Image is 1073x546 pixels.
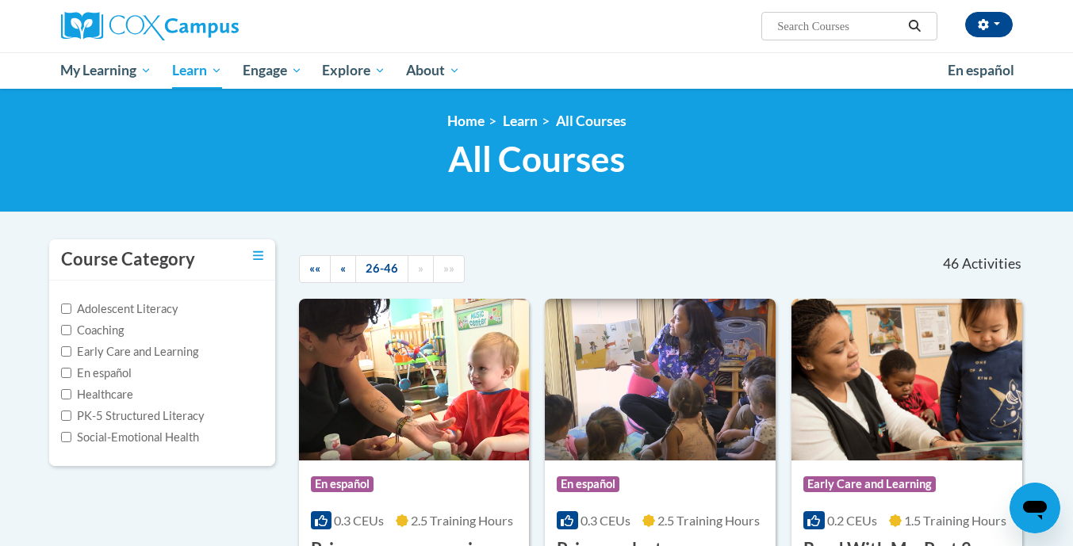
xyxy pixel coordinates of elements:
a: Next [408,255,434,283]
iframe: Button to launch messaging window [1010,483,1060,533]
span: » [418,262,423,275]
span: 2.5 Training Hours [411,513,513,528]
span: En español [311,476,374,492]
span: Activities [962,255,1021,273]
span: 0.3 CEUs [334,513,384,528]
a: Previous [330,255,356,283]
h3: Course Category [61,247,195,272]
span: Explore [322,61,385,80]
span: 1.5 Training Hours [904,513,1006,528]
label: Early Care and Learning [61,343,198,361]
img: Course Logo [545,299,776,460]
div: Main menu [37,52,1037,89]
span: Learn [172,61,222,80]
button: Account Settings [965,12,1013,37]
a: All Courses [556,113,627,129]
a: Begining [299,255,331,283]
a: Learn [503,113,538,129]
img: Cox Campus [61,12,239,40]
input: Checkbox for Options [61,432,71,442]
img: Course Logo [791,299,1022,460]
label: Adolescent Literacy [61,300,178,318]
a: Explore [312,52,396,89]
span: 0.2 CEUs [827,513,877,528]
label: Coaching [61,322,124,339]
span: »» [443,262,454,275]
a: Cox Campus [61,12,362,40]
a: My Learning [51,52,163,89]
input: Checkbox for Options [61,346,71,357]
input: Checkbox for Options [61,325,71,335]
span: Engage [243,61,302,80]
img: Course Logo [299,299,530,460]
span: About [406,61,460,80]
span: Early Care and Learning [803,476,936,492]
label: En español [61,365,132,382]
a: Toggle collapse [253,247,263,265]
a: About [396,52,470,89]
label: PK-5 Structured Literacy [61,407,205,425]
input: Checkbox for Options [61,368,71,378]
span: 2.5 Training Hours [657,513,760,528]
span: En español [557,476,619,492]
button: Search [902,17,926,36]
label: Social-Emotional Health [61,429,199,446]
input: Checkbox for Options [61,410,71,421]
span: My Learning [60,61,151,80]
span: En español [948,62,1014,78]
input: Checkbox for Options [61,304,71,314]
span: All Courses [448,138,625,180]
label: Healthcare [61,386,133,403]
a: Learn [162,52,232,89]
input: Search Courses [776,17,902,36]
a: End [433,255,465,283]
a: En español [937,54,1025,87]
input: Checkbox for Options [61,389,71,399]
span: «« [309,262,320,275]
span: 46 [943,255,959,273]
span: « [340,262,346,275]
a: Engage [232,52,312,89]
a: Home [447,113,485,129]
a: 26-46 [355,255,408,283]
span: 0.3 CEUs [581,513,630,528]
